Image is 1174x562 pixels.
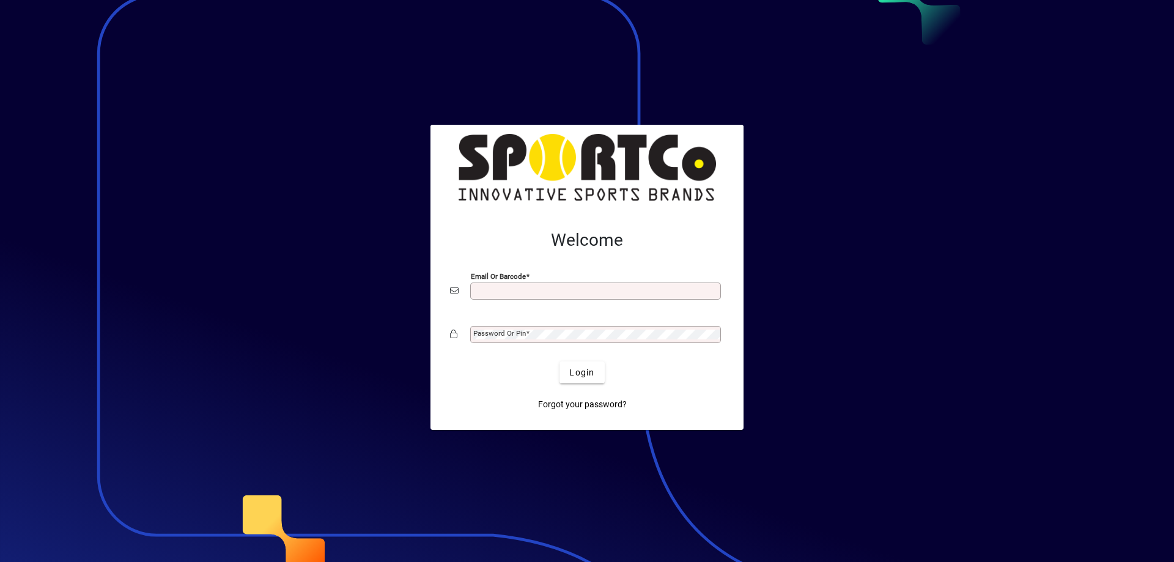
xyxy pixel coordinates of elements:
[569,366,594,379] span: Login
[473,329,526,338] mat-label: Password or Pin
[533,393,632,415] a: Forgot your password?
[450,230,724,251] h2: Welcome
[471,272,526,281] mat-label: Email or Barcode
[538,398,627,411] span: Forgot your password?
[559,361,604,383] button: Login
